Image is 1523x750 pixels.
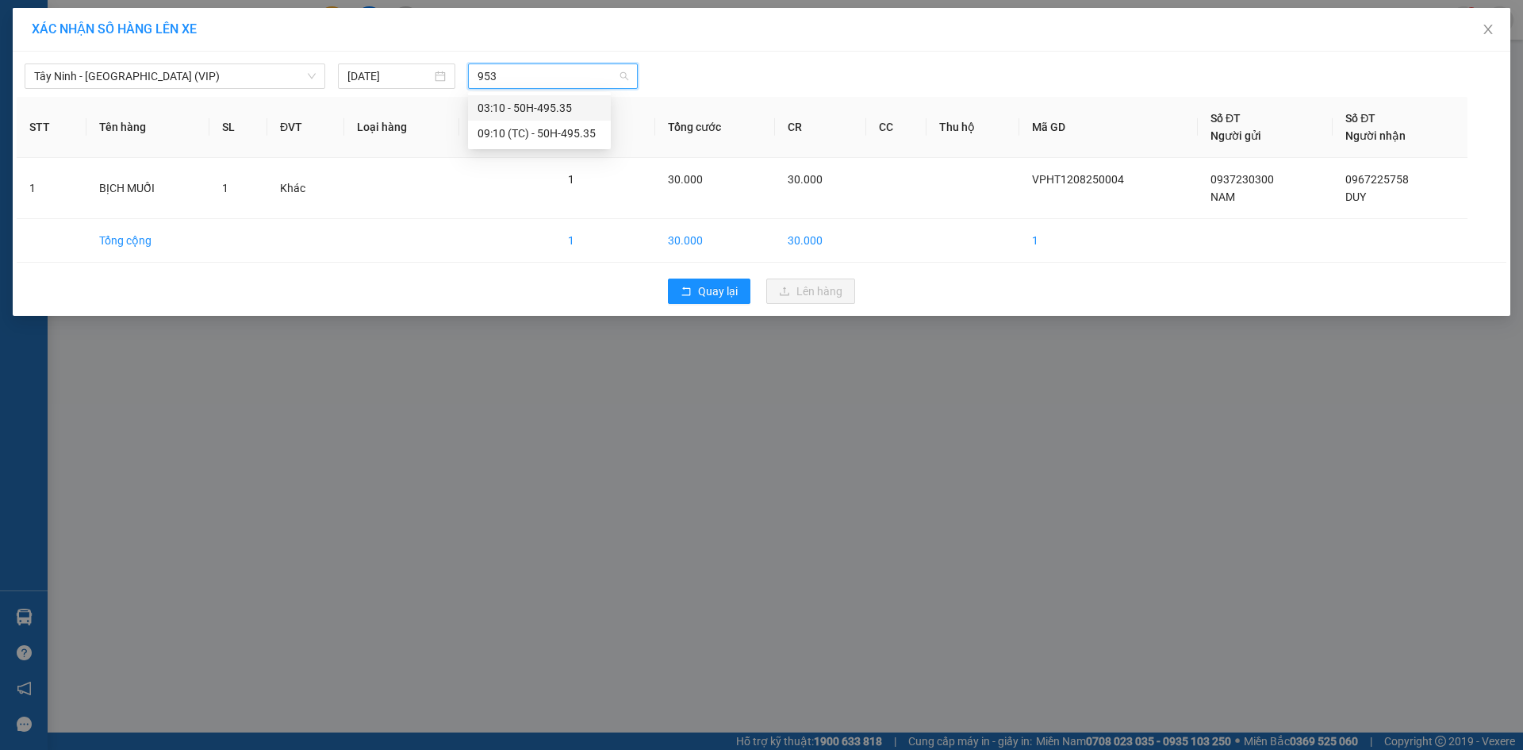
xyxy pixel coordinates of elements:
[478,99,601,117] div: 03:10 - 50H-495.35
[222,182,228,194] span: 1
[86,97,209,158] th: Tên hàng
[568,173,574,186] span: 1
[766,279,855,304] button: uploadLên hàng
[1345,129,1406,142] span: Người nhận
[698,283,738,300] span: Quay lại
[34,64,316,88] span: Tây Ninh - Sài Gòn (VIP)
[1210,190,1235,203] span: NAM
[1345,173,1409,186] span: 0967225758
[668,173,703,186] span: 30.000
[347,67,432,85] input: 12/08/2025
[1210,112,1241,125] span: Số ĐT
[681,286,692,298] span: rollback
[866,97,926,158] th: CC
[148,39,663,59] li: [STREET_ADDRESS][PERSON_NAME]. [GEOGRAPHIC_DATA], Tỉnh [GEOGRAPHIC_DATA]
[459,97,556,158] th: Ghi chú
[478,125,601,142] div: 09:10 (TC) - 50H-495.35
[86,158,209,219] td: BỊCH MUỐI
[555,219,655,263] td: 1
[1482,23,1494,36] span: close
[775,219,866,263] td: 30.000
[775,97,866,158] th: CR
[668,279,750,304] button: rollbackQuay lại
[148,59,663,79] li: Hotline: 1900 8153
[1210,173,1274,186] span: 0937230300
[1345,190,1366,203] span: DUY
[209,97,267,158] th: SL
[655,97,774,158] th: Tổng cước
[1019,97,1198,158] th: Mã GD
[344,97,458,158] th: Loại hàng
[1345,112,1375,125] span: Số ĐT
[267,97,344,158] th: ĐVT
[20,20,99,99] img: logo.jpg
[655,219,774,263] td: 30.000
[926,97,1019,158] th: Thu hộ
[788,173,823,186] span: 30.000
[20,115,236,168] b: GỬI : PV [GEOGRAPHIC_DATA]
[1466,8,1510,52] button: Close
[1210,129,1261,142] span: Người gửi
[17,97,86,158] th: STT
[17,158,86,219] td: 1
[1019,219,1198,263] td: 1
[32,21,197,37] span: XÁC NHẬN SỐ HÀNG LÊN XE
[1032,173,1124,186] span: VPHT1208250004
[267,158,344,219] td: Khác
[86,219,209,263] td: Tổng cộng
